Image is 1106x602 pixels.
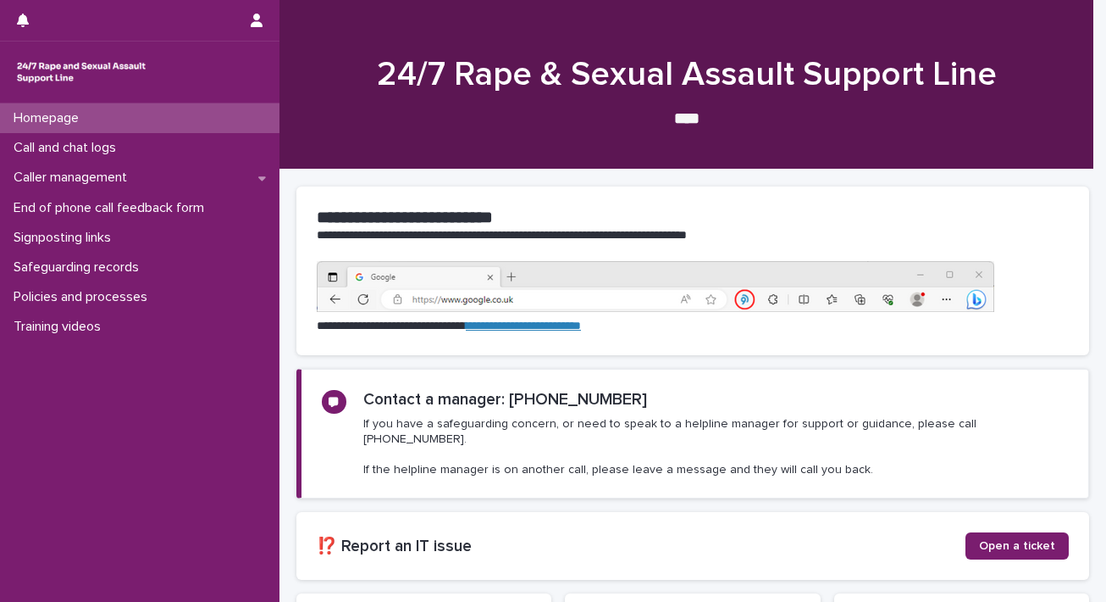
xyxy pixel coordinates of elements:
[965,532,1069,560] a: Open a ticket
[363,416,1068,478] p: If you have a safeguarding concern, or need to speak to a helpline manager for support or guidanc...
[317,537,965,556] h2: ⁉️ Report an IT issue
[363,390,647,410] h2: Contact a manager: [PHONE_NUMBER]
[7,140,130,156] p: Call and chat logs
[296,54,1076,95] h1: 24/7 Rape & Sexual Assault Support Line
[7,289,161,305] p: Policies and processes
[7,230,124,246] p: Signposting links
[7,170,141,186] p: Caller management
[7,110,92,126] p: Homepage
[317,261,994,312] img: https%3A%2F%2Fcdn.document360.io%2F0deca9d6-0dac-4e56-9e8f-8d9979bfce0e%2FImages%2FDocumentation%...
[979,540,1055,552] span: Open a ticket
[7,200,218,216] p: End of phone call feedback form
[7,259,152,276] p: Safeguarding records
[14,55,149,89] img: rhQMoQhaT3yELyF149Cw
[7,319,114,335] p: Training videos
